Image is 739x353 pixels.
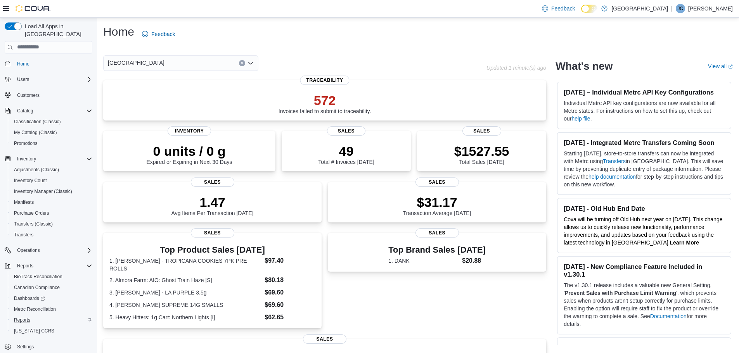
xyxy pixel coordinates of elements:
p: [GEOGRAPHIC_DATA] [611,4,668,13]
button: Catalog [2,105,95,116]
span: Metrc Reconciliation [11,305,92,314]
span: Washington CCRS [11,326,92,336]
span: Reports [14,261,92,270]
span: Sales [303,334,346,344]
span: Sales [191,177,234,187]
span: Inventory [168,126,211,136]
a: Home [14,59,33,69]
span: Operations [14,246,92,255]
span: Sales [327,126,366,136]
button: Reports [14,261,36,270]
button: Users [14,75,32,84]
p: The v1.30.1 release includes a valuable new General Setting, ' ', which prevents sales when produ... [564,281,725,328]
dt: 5. Heavy Hitters: 1g Cart: Northern Lights [I] [109,313,261,321]
p: 572 [279,93,371,108]
button: Promotions [8,138,95,149]
span: My Catalog (Classic) [14,129,57,136]
span: Users [14,75,92,84]
span: My Catalog (Classic) [11,128,92,137]
dd: $97.40 [265,256,315,265]
span: Users [17,76,29,83]
span: Reports [11,315,92,325]
input: Dark Mode [581,5,597,13]
span: Catalog [14,106,92,115]
dd: $20.88 [462,256,486,265]
dd: $80.18 [265,276,315,285]
span: Manifests [14,199,34,205]
button: Users [2,74,95,85]
span: Inventory Count [14,177,47,184]
span: Customers [14,90,92,100]
span: Adjustments (Classic) [14,167,59,173]
span: [US_STATE] CCRS [14,328,54,334]
dt: 1. [PERSON_NAME] - TROPICANA COOKIES 7PK PRE ROLLS [109,257,261,272]
a: Adjustments (Classic) [11,165,62,174]
a: My Catalog (Classic) [11,128,60,137]
a: Reports [11,315,33,325]
a: Inventory Manager (Classic) [11,187,75,196]
span: Settings [14,342,92,351]
a: Classification (Classic) [11,117,64,126]
button: Reports [2,260,95,271]
span: Transfers [11,230,92,239]
span: Operations [17,247,40,253]
p: Updated 1 minute(s) ago [486,65,546,71]
a: help file [571,115,590,122]
span: Promotions [11,139,92,148]
h3: [DATE] – Individual Metrc API Key Configurations [564,88,725,96]
div: Invoices failed to submit to traceability. [279,93,371,114]
span: Home [14,59,92,69]
a: Feedback [139,26,178,42]
button: Transfers (Classic) [8,219,95,229]
a: Settings [14,342,37,351]
dd: $69.60 [265,288,315,297]
button: Inventory Manager (Classic) [8,186,95,197]
span: Settings [17,344,34,350]
span: BioTrack Reconciliation [11,272,92,281]
a: Dashboards [11,294,48,303]
span: Traceability [300,76,350,85]
button: Transfers [8,229,95,240]
span: Dashboards [14,295,45,301]
a: help documentation [588,174,636,180]
span: Sales [191,228,234,238]
span: Purchase Orders [11,208,92,218]
span: Transfers (Classic) [11,219,92,229]
h3: Top Brand Sales [DATE] [388,245,486,255]
a: Feedback [539,1,578,16]
button: Inventory Count [8,175,95,186]
button: My Catalog (Classic) [8,127,95,138]
p: | [671,4,673,13]
a: BioTrack Reconciliation [11,272,66,281]
dt: 2. Almora Farm: AIO: Ghost Train Haze [S] [109,276,261,284]
dd: $69.60 [265,300,315,310]
p: 0 units / 0 g [147,143,232,159]
span: Sales [462,126,501,136]
button: Inventory [14,154,39,164]
dt: 4. [PERSON_NAME] SUPREME 14G SMALLS [109,301,261,309]
button: Open list of options [247,60,254,66]
button: Customers [2,90,95,101]
span: Inventory [14,154,92,164]
span: Purchase Orders [14,210,49,216]
span: Classification (Classic) [11,117,92,126]
span: Canadian Compliance [11,283,92,292]
button: Manifests [8,197,95,208]
button: Home [2,58,95,69]
h3: [DATE] - New Compliance Feature Included in v1.30.1 [564,263,725,278]
span: Home [17,61,29,67]
button: Canadian Compliance [8,282,95,293]
a: Canadian Compliance [11,283,63,292]
a: Transfers [11,230,36,239]
button: Classification (Classic) [8,116,95,127]
span: JC [678,4,684,13]
a: Documentation [650,313,687,319]
a: Dashboards [8,293,95,304]
div: Transaction Average [DATE] [403,195,471,216]
h3: [DATE] - Old Hub End Date [564,205,725,212]
p: $31.17 [403,195,471,210]
h1: Home [103,24,134,40]
img: Cova [16,5,50,12]
span: Adjustments (Classic) [11,165,92,174]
